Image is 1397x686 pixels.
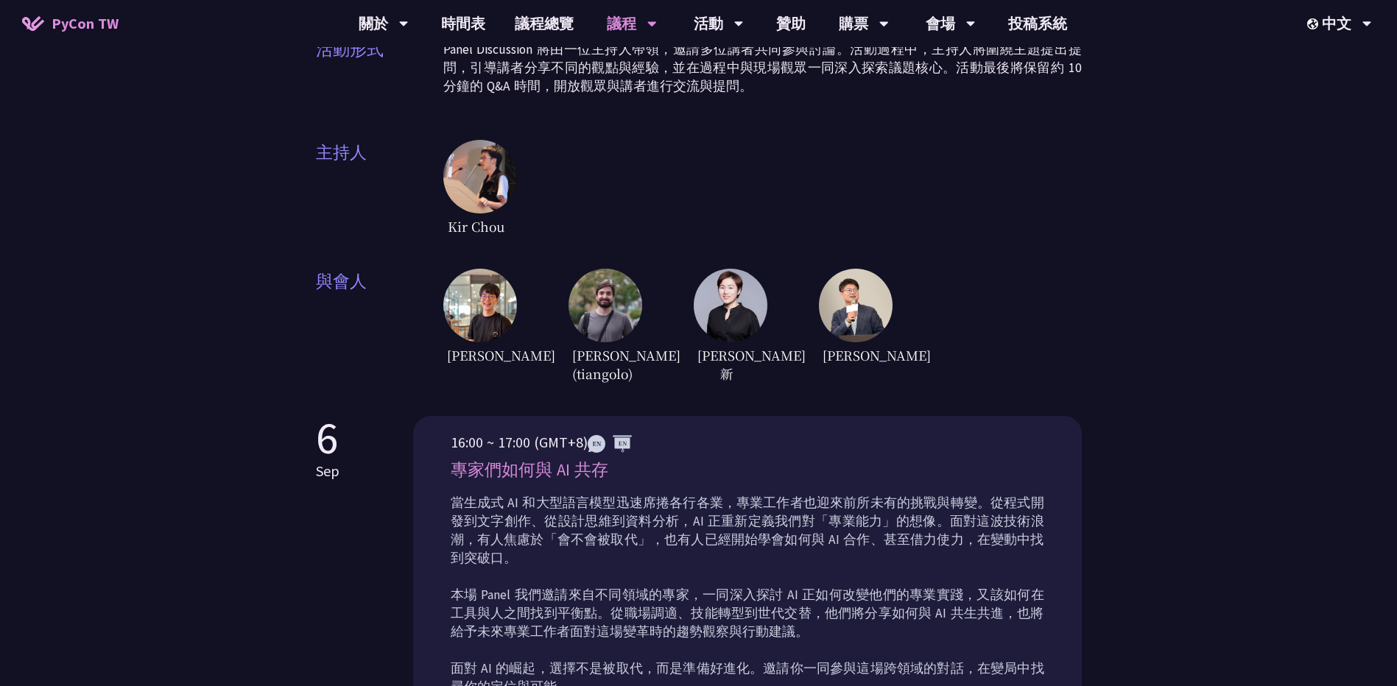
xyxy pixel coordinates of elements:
[22,16,44,31] img: Home icon of PyCon TW 2025
[443,342,510,368] span: [PERSON_NAME]
[316,269,443,386] span: 與會人
[52,13,119,35] span: PyCon TW
[819,269,893,342] img: YCChen.e5e7a43.jpg
[443,213,510,239] span: Kir Chou
[694,342,760,386] span: [PERSON_NAME]新
[316,140,443,239] span: 主持人
[316,37,443,110] span: 活動形式
[316,460,339,482] p: Sep
[443,269,517,342] img: DongheeNa.093fe47.jpeg
[316,416,339,460] p: 6
[443,140,517,213] img: Kir Chou
[7,5,133,42] a: PyCon TW
[569,342,635,386] span: [PERSON_NAME] (tiangolo)
[694,269,767,342] img: TicaLin.61491bf.png
[588,435,632,453] img: ENEN.5a408d1.svg
[451,431,1044,453] p: 16:00 ~ 17:00 (GMT+8)
[443,40,1082,96] p: Panel Discussion 將由一位主持人帶領，邀請多位講者共同參與討論。活動過程中，主持人將圍繞主題提出提問，引導講者分享不同的觀點與經驗，並在過程中與現場觀眾一同深入探索議題核心。活動...
[1307,18,1322,29] img: Locale Icon
[569,269,642,342] img: Sebasti%C3%A1nRam%C3%ADrez.1365658.jpeg
[819,342,885,368] span: [PERSON_NAME]
[451,457,1044,483] p: 專家們如何與 AI 共存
